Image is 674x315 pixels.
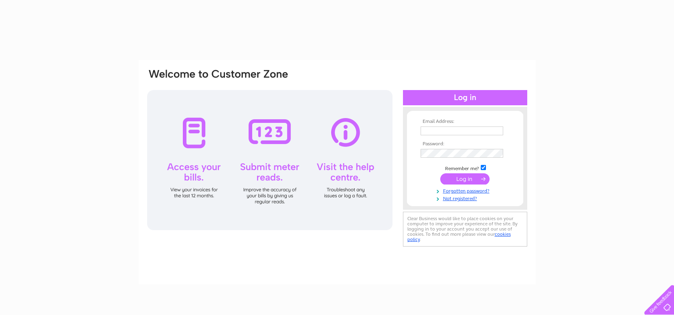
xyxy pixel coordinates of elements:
a: Forgotten password? [421,187,512,194]
a: Not registered? [421,194,512,202]
td: Remember me? [419,164,512,172]
a: cookies policy [407,231,511,242]
img: npw-badge-icon-locked.svg [494,150,500,157]
div: Clear Business would like to place cookies on your computer to improve your experience of the sit... [403,212,527,247]
th: Email Address: [419,119,512,124]
img: npw-badge-icon-locked.svg [494,128,500,134]
th: Password: [419,141,512,147]
input: Submit [440,173,490,185]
